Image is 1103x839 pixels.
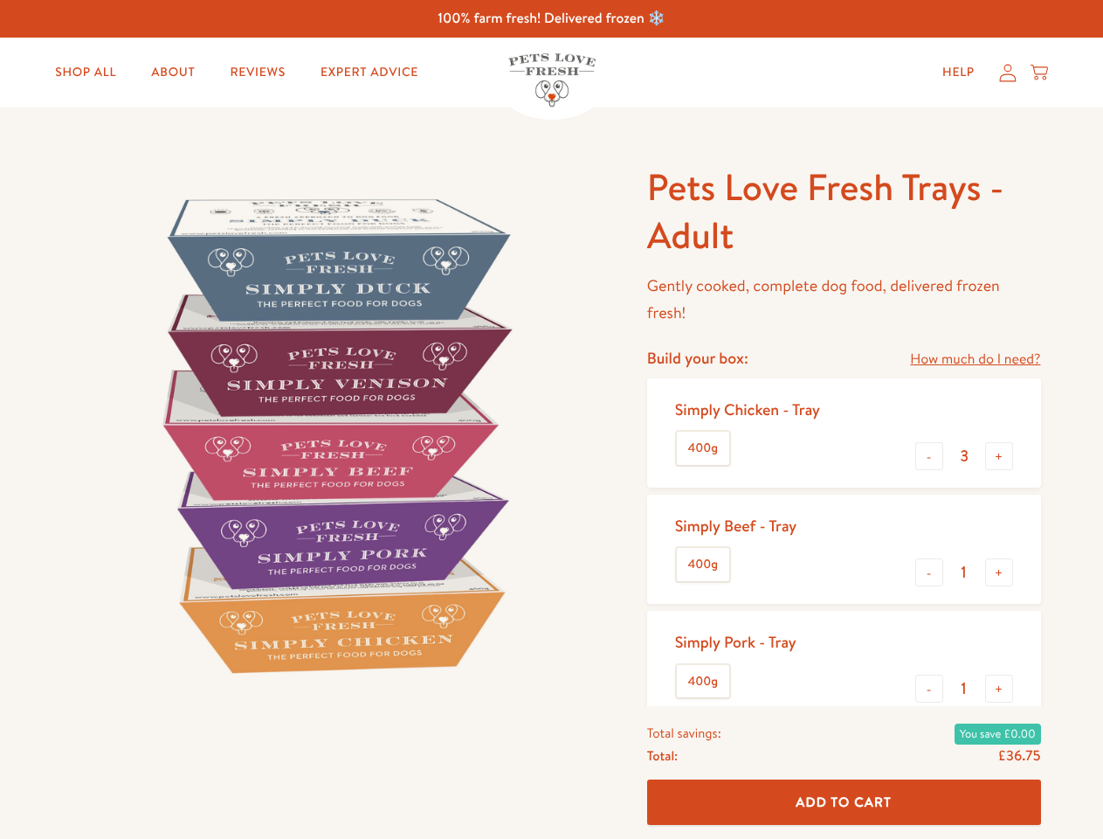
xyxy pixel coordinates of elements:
span: You save £0.00 [955,724,1041,745]
a: How much do I need? [910,348,1040,371]
p: Gently cooked, complete dog food, delivered frozen fresh! [647,273,1041,326]
label: 400g [677,432,729,465]
h4: Build your box: [647,348,748,368]
button: + [985,442,1013,470]
label: 400g [677,665,729,698]
button: Add To Cart [647,780,1041,826]
img: Pets Love Fresh [508,53,596,107]
span: Total: [647,745,678,767]
a: Help [928,55,989,90]
span: Add To Cart [796,793,892,811]
button: + [985,675,1013,703]
button: - [915,442,943,470]
button: - [915,675,943,703]
div: Simply Pork - Tray [675,632,796,652]
span: Total savings: [647,722,721,745]
h1: Pets Love Fresh Trays - Adult [647,163,1041,259]
a: Reviews [216,55,299,90]
button: + [985,558,1013,586]
a: About [137,55,209,90]
label: 400g [677,548,729,581]
a: Shop All [41,55,130,90]
div: Simply Beef - Tray [675,516,796,536]
img: Pets Love Fresh Trays - Adult [63,163,605,706]
span: £36.75 [997,746,1040,766]
div: Simply Chicken - Tray [675,399,820,419]
a: Expert Advice [307,55,432,90]
button: - [915,558,943,586]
